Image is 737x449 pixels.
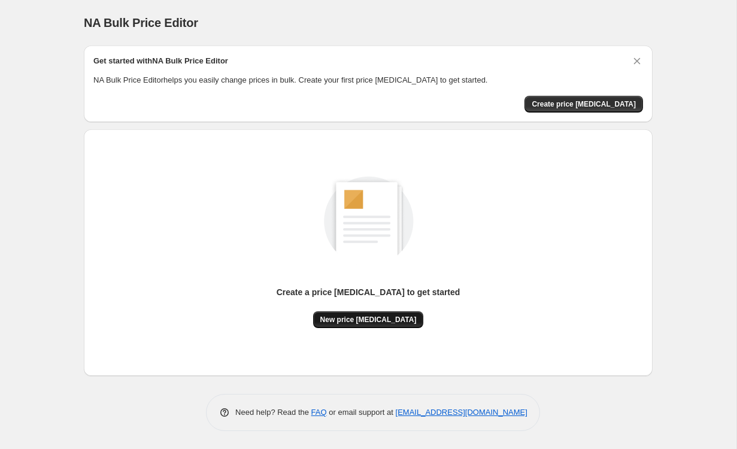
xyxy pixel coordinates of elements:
[320,315,417,324] span: New price [MEDICAL_DATA]
[93,55,228,67] h2: Get started with NA Bulk Price Editor
[532,99,636,109] span: Create price [MEDICAL_DATA]
[311,408,327,417] a: FAQ
[277,286,460,298] p: Create a price [MEDICAL_DATA] to get started
[235,408,311,417] span: Need help? Read the
[524,96,643,113] button: Create price change job
[396,408,527,417] a: [EMAIL_ADDRESS][DOMAIN_NAME]
[327,408,396,417] span: or email support at
[631,55,643,67] button: Dismiss card
[93,74,643,86] p: NA Bulk Price Editor helps you easily change prices in bulk. Create your first price [MEDICAL_DAT...
[84,16,198,29] span: NA Bulk Price Editor
[313,311,424,328] button: New price [MEDICAL_DATA]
